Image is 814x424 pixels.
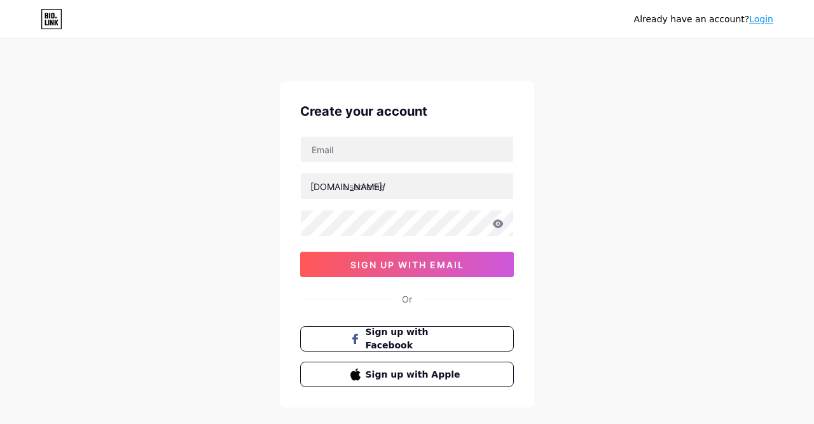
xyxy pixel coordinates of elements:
div: Already have an account? [634,13,773,26]
a: Login [749,14,773,24]
span: Sign up with Facebook [366,325,464,352]
button: Sign up with Apple [300,362,514,387]
div: Or [402,292,412,306]
div: Create your account [300,102,514,121]
button: sign up with email [300,252,514,277]
button: Sign up with Facebook [300,326,514,352]
span: sign up with email [350,259,464,270]
div: [DOMAIN_NAME]/ [310,180,385,193]
input: username [301,174,513,199]
span: Sign up with Apple [366,368,464,381]
input: Email [301,137,513,162]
